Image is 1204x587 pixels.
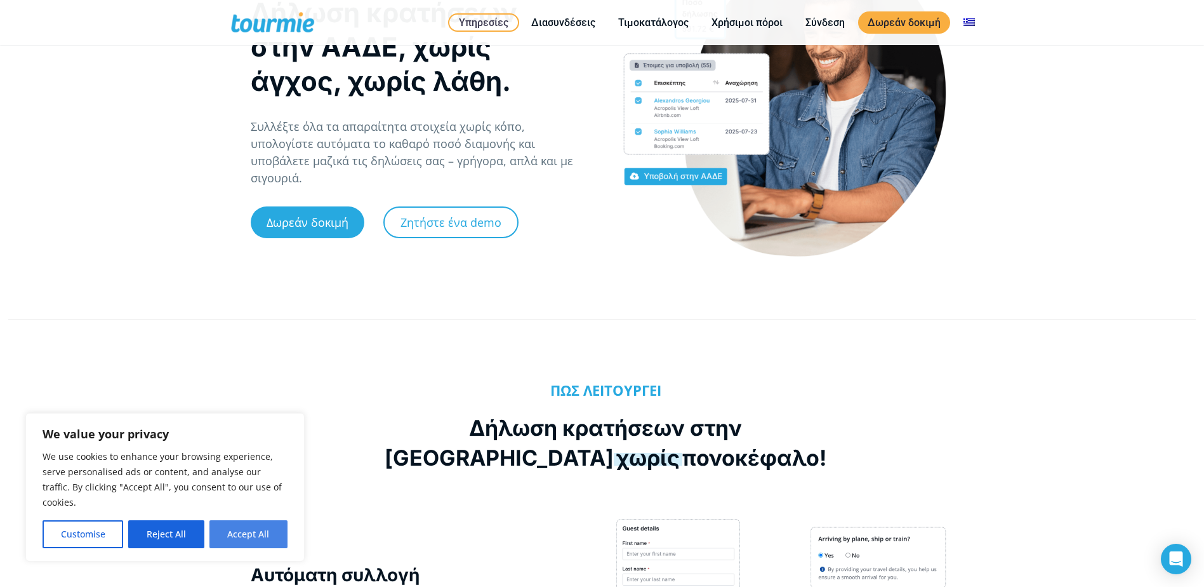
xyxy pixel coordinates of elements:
a: Ζητήστε ένα demo [383,206,519,238]
button: Customise [43,520,123,548]
span: χωρίς [614,445,682,471]
a: Διασυνδέσεις [522,15,605,30]
a: Χρήσιμοι πόροι [702,15,792,30]
a: Σύνδεση [796,15,854,30]
button: Accept All [209,520,288,548]
p: Συλλέξτε όλα τα απαραίτητα στοιχεία χωρίς κόπο, υπολογίστε αυτόματα το καθαρό ποσό διαμονής και υ... [251,118,589,187]
a: Δωρεάν δοκιμή [858,11,950,34]
p: We use cookies to enhance your browsing experience, serve personalised ads or content, and analys... [43,449,288,510]
button: Reject All [128,520,204,548]
div: Open Intercom Messenger [1161,544,1191,574]
a: Υπηρεσίες [448,13,519,32]
a: Τιμοκατάλογος [609,15,698,30]
p: We value your privacy [43,426,288,442]
a: Δωρεάν δοκιμή [251,206,364,238]
b: ΠΩΣ ΛΕΙΤΟΥΡΓΕΙ [550,381,661,400]
h2: Δήλωση κρατήσεων στην [GEOGRAPHIC_DATA] πονοκέφαλο! [385,413,826,473]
